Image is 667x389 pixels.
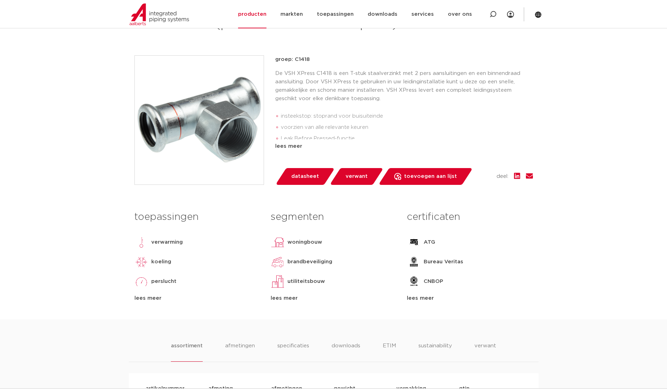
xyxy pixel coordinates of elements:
p: verwarming [151,238,183,246]
a: verwant [329,168,383,185]
h3: certificaten [407,210,533,224]
li: sustainability [418,342,452,362]
p: CNBOP [424,277,443,286]
img: CNBOP [407,275,421,289]
img: Product Image for VSH XPress Staalverzinkt T-stuk binnendraad (press x binnendraad x press) [135,56,264,185]
p: koeling [151,258,171,266]
img: woningbouw [271,235,285,249]
p: Bureau Veritas [424,258,463,266]
div: lees meer [407,294,533,303]
img: koeling [134,255,148,269]
p: perslucht [151,277,176,286]
img: Bureau Veritas [407,255,421,269]
li: ETIM [383,342,396,362]
div: lees meer [275,142,533,151]
img: perslucht [134,275,148,289]
span: deel: [496,172,508,181]
p: woningbouw [287,238,322,246]
li: verwant [474,342,496,362]
li: insteekstop: stoprand voor buisuiteinde [281,111,533,122]
p: utiliteitsbouw [287,277,325,286]
h3: segmenten [271,210,396,224]
a: datasheet [275,168,335,185]
span: toevoegen aan lijst [404,171,457,182]
p: brandbeveiliging [287,258,332,266]
li: Leak Before Pressed-functie [281,133,533,144]
div: lees meer [271,294,396,303]
h3: toepassingen [134,210,260,224]
li: assortiment [171,342,203,362]
img: utiliteitsbouw [271,275,285,289]
img: ATG [407,235,421,249]
img: verwarming [134,235,148,249]
li: voorzien van alle relevante keuren [281,122,533,133]
li: specificaties [277,342,309,362]
li: downloads [332,342,360,362]
div: lees meer [134,294,260,303]
img: brandbeveiliging [271,255,285,269]
p: ATG [424,238,435,246]
li: afmetingen [225,342,255,362]
p: De VSH XPress C1418 is een T-stuk staalverzinkt met 2 pers aansluitingen en een binnendraad aansl... [275,69,533,103]
span: verwant [346,171,368,182]
p: groep: C1418 [275,55,533,64]
span: datasheet [291,171,319,182]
